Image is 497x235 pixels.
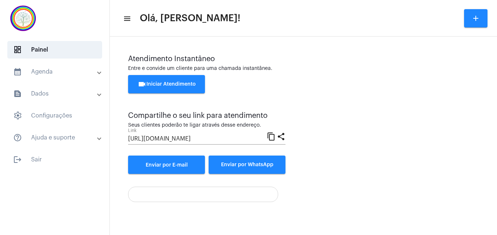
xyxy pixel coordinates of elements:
mat-icon: sidenav icon [13,155,22,164]
div: Atendimento Instantâneo [128,55,479,63]
span: sidenav icon [13,111,22,120]
div: Entre e convide um cliente para uma chamada instantânea. [128,66,479,71]
mat-icon: content_copy [267,132,276,141]
mat-icon: share [277,132,285,141]
span: Configurações [7,107,102,124]
mat-panel-title: Ajuda e suporte [13,133,98,142]
mat-icon: add [471,14,480,23]
a: Enviar por E-mail [128,156,205,174]
div: Compartilhe o seu link para atendimento [128,112,285,120]
img: c337f8d0-2252-6d55-8527-ab50248c0d14.png [6,4,40,33]
button: Iniciar Atendimento [128,75,205,93]
span: Painel [7,41,102,59]
mat-icon: sidenav icon [123,14,130,23]
div: Seus clientes poderão te ligar através desse endereço. [128,123,285,128]
span: Olá, [PERSON_NAME]! [140,12,240,24]
mat-expansion-panel-header: sidenav iconDados [4,85,109,102]
span: sidenav icon [13,45,22,54]
mat-panel-title: Dados [13,89,98,98]
mat-icon: sidenav icon [13,67,22,76]
mat-icon: sidenav icon [13,133,22,142]
mat-icon: videocam [138,80,146,89]
span: Sair [7,151,102,168]
span: Enviar por E-mail [146,163,188,168]
mat-panel-title: Agenda [13,67,98,76]
mat-expansion-panel-header: sidenav iconAjuda e suporte [4,129,109,146]
span: Enviar por WhatsApp [221,162,273,167]
button: Enviar por WhatsApp [209,156,285,174]
mat-icon: sidenav icon [13,89,22,98]
span: Iniciar Atendimento [138,82,196,87]
mat-expansion-panel-header: sidenav iconAgenda [4,63,109,81]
